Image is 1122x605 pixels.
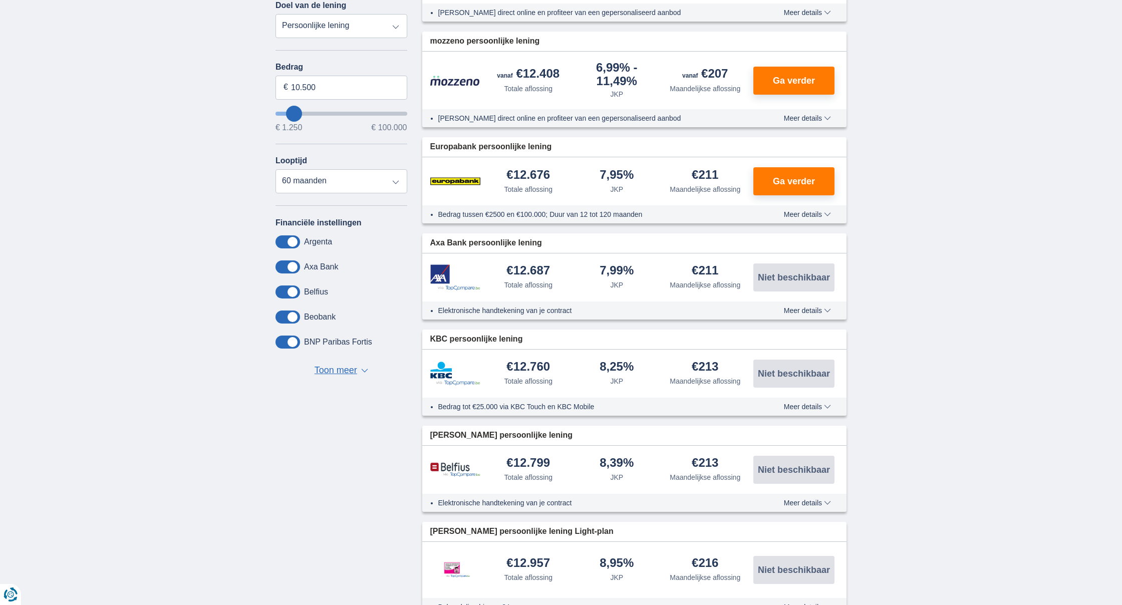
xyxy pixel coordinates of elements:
[430,264,480,291] img: product.pl.alt Axa Bank
[776,114,838,122] button: Meer details
[758,565,830,574] span: Niet beschikbaar
[275,156,307,165] label: Looptijd
[430,430,573,441] span: [PERSON_NAME] persoonlijke lening
[776,210,838,218] button: Meer details
[692,557,718,570] div: €216
[430,552,480,588] img: product.pl.alt Leemans Kredieten
[600,361,634,374] div: 8,25%
[753,263,834,291] button: Niet beschikbaar
[753,360,834,388] button: Niet beschikbaar
[284,82,288,93] span: €
[504,184,552,194] div: Totale aflossing
[692,361,718,374] div: €213
[773,76,815,85] span: Ga verder
[776,403,838,411] button: Meer details
[776,307,838,315] button: Meer details
[577,62,657,87] div: 6,99%
[758,465,830,474] span: Niet beschikbaar
[430,75,480,86] img: product.pl.alt Mozzeno
[497,68,559,82] div: €12.408
[753,456,834,484] button: Niet beschikbaar
[600,557,634,570] div: 8,95%
[784,499,831,506] span: Meer details
[506,264,550,278] div: €12.687
[784,115,831,122] span: Meer details
[610,280,623,290] div: JKP
[304,262,338,271] label: Axa Bank
[682,68,728,82] div: €207
[784,403,831,410] span: Meer details
[670,376,740,386] div: Maandelijkse aflossing
[504,472,552,482] div: Totale aflossing
[275,218,362,227] label: Financiële instellingen
[670,280,740,290] div: Maandelijkse aflossing
[304,338,372,347] label: BNP Paribas Fortis
[275,124,302,132] span: € 1.250
[773,177,815,186] span: Ga verder
[315,364,357,377] span: Toon meer
[784,211,831,218] span: Meer details
[438,402,747,412] li: Bedrag tot €25.000 via KBC Touch en KBC Mobile
[506,457,550,470] div: €12.799
[438,498,747,508] li: Elektronische handtekening van je contract
[361,369,368,373] span: ▼
[438,209,747,219] li: Bedrag tussen €2500 en €100.000; Duur van 12 tot 120 maanden
[438,113,747,123] li: [PERSON_NAME] direct online en profiteer van een gepersonaliseerd aanbod
[275,112,407,116] input: wantToBorrow
[600,457,634,470] div: 8,39%
[430,462,480,477] img: product.pl.alt Belfius
[758,273,830,282] span: Niet beschikbaar
[506,557,550,570] div: €12.957
[758,369,830,378] span: Niet beschikbaar
[753,167,834,195] button: Ga verder
[610,184,623,194] div: JKP
[600,264,634,278] div: 7,99%
[504,84,552,94] div: Totale aflossing
[430,169,480,194] img: product.pl.alt Europabank
[692,457,718,470] div: €213
[753,67,834,95] button: Ga verder
[430,526,614,537] span: [PERSON_NAME] persoonlijke lening Light-plan
[784,307,831,314] span: Meer details
[504,572,552,582] div: Totale aflossing
[670,184,740,194] div: Maandelijkse aflossing
[670,572,740,582] div: Maandelijkse aflossing
[784,9,831,16] span: Meer details
[670,472,740,482] div: Maandelijkse aflossing
[776,499,838,507] button: Meer details
[504,376,552,386] div: Totale aflossing
[430,237,542,249] span: Axa Bank persoonlijke lening
[610,89,623,99] div: JKP
[312,364,371,378] button: Toon meer ▼
[753,556,834,584] button: Niet beschikbaar
[506,169,550,182] div: €12.676
[692,264,718,278] div: €211
[371,124,407,132] span: € 100.000
[430,36,540,47] span: mozzeno persoonlijke lening
[275,1,346,10] label: Doel van de lening
[304,313,336,322] label: Beobank
[430,362,480,386] img: product.pl.alt KBC
[438,8,747,18] li: [PERSON_NAME] direct online en profiteer van een gepersonaliseerd aanbod
[430,334,523,345] span: KBC persoonlijke lening
[506,361,550,374] div: €12.760
[438,306,747,316] li: Elektronische handtekening van je contract
[692,169,718,182] div: €211
[670,84,740,94] div: Maandelijkse aflossing
[304,287,328,296] label: Belfius
[430,141,552,153] span: Europabank persoonlijke lening
[504,280,552,290] div: Totale aflossing
[610,472,623,482] div: JKP
[304,237,332,246] label: Argenta
[610,572,623,582] div: JKP
[776,9,838,17] button: Meer details
[610,376,623,386] div: JKP
[275,63,407,72] label: Bedrag
[600,169,634,182] div: 7,95%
